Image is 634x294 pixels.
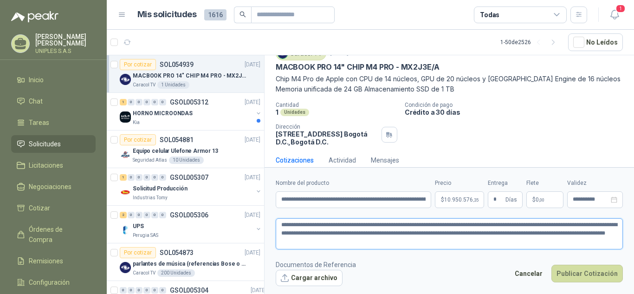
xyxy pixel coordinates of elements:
p: UNIPLES S.A.S [35,48,96,54]
div: 1 [120,174,127,181]
div: 0 [159,174,166,181]
div: 0 [136,287,142,294]
label: Precio [435,179,484,188]
a: Por cotizarSOL054939[DATE] Company LogoMACBOOK PRO 14" CHIP M4 PRO - MX2J3E/ACaracol TV1 Unidades [107,55,264,93]
p: UPS [133,222,144,231]
p: Cantidad [276,102,397,108]
button: Publicar Cotización [551,265,623,282]
div: 0 [128,212,135,218]
a: Por cotizarSOL054873[DATE] Company Logoparlantes de música (referencias Bose o Alexa) CON MARCACI... [107,243,264,281]
a: 2 0 0 0 0 0 GSOL005306[DATE] Company LogoUPSPerugia SAS [120,209,262,239]
a: Negociaciones [11,178,96,196]
a: 1 0 0 0 0 0 GSOL005312[DATE] Company LogoHORNO MICROONDASKia [120,97,262,126]
p: Crédito a 30 días [405,108,630,116]
p: Documentos de Referencia [276,260,356,270]
span: search [239,11,246,18]
div: 1 Unidades [157,81,189,89]
p: SOL054873 [160,249,194,256]
p: Caracol TV [133,81,155,89]
div: 1 [120,99,127,105]
a: Chat [11,92,96,110]
button: No Leídos [568,33,623,51]
p: Equipo celular Ulefone Armor 13 [133,147,218,156]
img: Company Logo [120,149,131,160]
button: Cancelar [510,265,548,282]
img: Company Logo [120,111,131,123]
p: [DATE] [245,173,260,182]
p: Caracol TV [133,269,155,277]
p: parlantes de música (referencias Bose o Alexa) CON MARCACION 1 LOGO (Mas datos en el adjunto) [133,260,248,268]
a: 1 0 0 0 0 0 GSOL005307[DATE] Company LogoSolicitud ProducciónIndustrias Tomy [120,172,262,202]
span: Cotizar [29,203,50,213]
p: $10.950.576,35 [435,191,484,208]
div: 0 [143,99,150,105]
a: Por cotizarSOL054881[DATE] Company LogoEquipo celular Ulefone Armor 13Seguridad Atlas10 Unidades [107,131,264,168]
div: 0 [159,212,166,218]
img: Company Logo [120,262,131,273]
div: 0 [151,174,158,181]
span: Órdenes de Compra [29,224,87,245]
span: Tareas [29,118,49,128]
p: Dirección [276,124,378,130]
span: Solicitudes [29,139,61,149]
label: Entrega [488,179,523,188]
a: Licitaciones [11,157,96,174]
div: 0 [128,287,135,294]
div: 0 [151,287,158,294]
div: 2 [120,212,127,218]
a: Cotizar [11,199,96,217]
img: Company Logo [120,74,131,85]
p: GSOL005307 [170,174,208,181]
a: Solicitudes [11,135,96,153]
p: GSOL005306 [170,212,208,218]
div: 0 [151,212,158,218]
div: 0 [136,174,142,181]
label: Nombre del producto [276,179,431,188]
label: Flete [526,179,563,188]
img: Company Logo [120,187,131,198]
div: 1 - 50 de 2526 [500,35,561,50]
p: Kia [133,119,140,126]
span: Chat [29,96,43,106]
p: [DATE] [245,248,260,257]
div: 0 [151,99,158,105]
span: Remisiones [29,256,63,266]
p: HORNO MICROONDAS [133,109,193,118]
div: 0 [128,99,135,105]
p: 1 [276,108,278,116]
div: Por cotizar [120,247,156,258]
p: MACBOOK PRO 14" CHIP M4 PRO - MX2J3E/A [133,72,248,80]
p: Chip M4 Pro de Apple con CPU de 14 núcleos, GPU de 20 núcleos y [GEOGRAPHIC_DATA] Engine de 16 nú... [276,74,623,94]
div: 0 [159,99,166,105]
div: Mensajes [371,155,399,165]
p: $ 0,00 [526,191,563,208]
p: GSOL005304 [170,287,208,294]
div: 10 Unidades [169,157,204,164]
span: Inicio [29,75,44,85]
div: 0 [143,212,150,218]
span: 1616 [204,9,226,20]
p: [DATE] [245,211,260,220]
div: 0 [136,212,142,218]
div: 0 [120,287,127,294]
span: ,00 [539,197,544,203]
span: ,35 [473,197,479,203]
button: 1 [606,7,623,23]
a: Configuración [11,274,96,291]
label: Validez [567,179,623,188]
h1: Mis solicitudes [137,8,197,21]
p: Industrias Tomy [133,194,168,202]
p: Perugia SAS [133,232,158,239]
a: Órdenes de Compra [11,221,96,248]
div: 200 Unidades [157,269,195,277]
div: Actividad [329,155,356,165]
div: Todas [480,10,499,20]
button: Cargar archivo [276,270,343,287]
div: Unidades [280,109,309,116]
div: 0 [136,99,142,105]
p: SOL054939 [160,61,194,68]
a: Remisiones [11,252,96,270]
p: [DATE] [245,98,260,107]
p: SOL054881 [160,137,194,143]
p: [PERSON_NAME] [PERSON_NAME] [35,33,96,46]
